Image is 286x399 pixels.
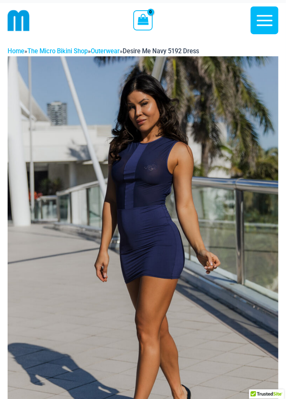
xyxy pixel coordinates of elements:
span: Desire Me Navy 5192 Dress [123,48,199,55]
a: The Micro Bikini Shop [27,48,88,55]
a: Outerwear [91,48,120,55]
span: » » » [8,48,199,55]
img: cropped mm emblem [8,10,30,32]
a: View Shopping Cart, empty [133,10,153,30]
a: Home [8,48,24,55]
